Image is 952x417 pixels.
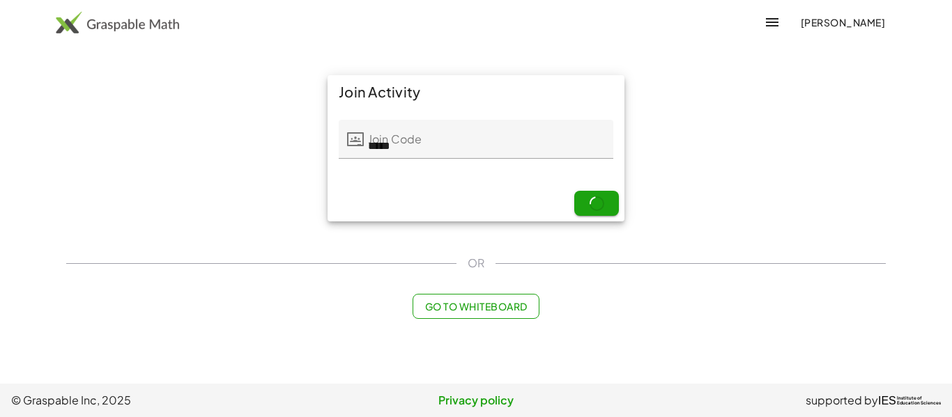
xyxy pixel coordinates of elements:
[468,255,484,272] span: OR
[413,294,539,319] button: Go to Whiteboard
[800,16,885,29] span: [PERSON_NAME]
[328,75,624,109] div: Join Activity
[11,392,321,409] span: © Graspable Inc, 2025
[424,300,527,313] span: Go to Whiteboard
[806,392,878,409] span: supported by
[789,10,896,35] button: [PERSON_NAME]
[897,396,941,406] span: Institute of Education Sciences
[878,394,896,407] span: IES
[878,392,941,409] a: IESInstitute ofEducation Sciences
[321,392,631,409] a: Privacy policy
